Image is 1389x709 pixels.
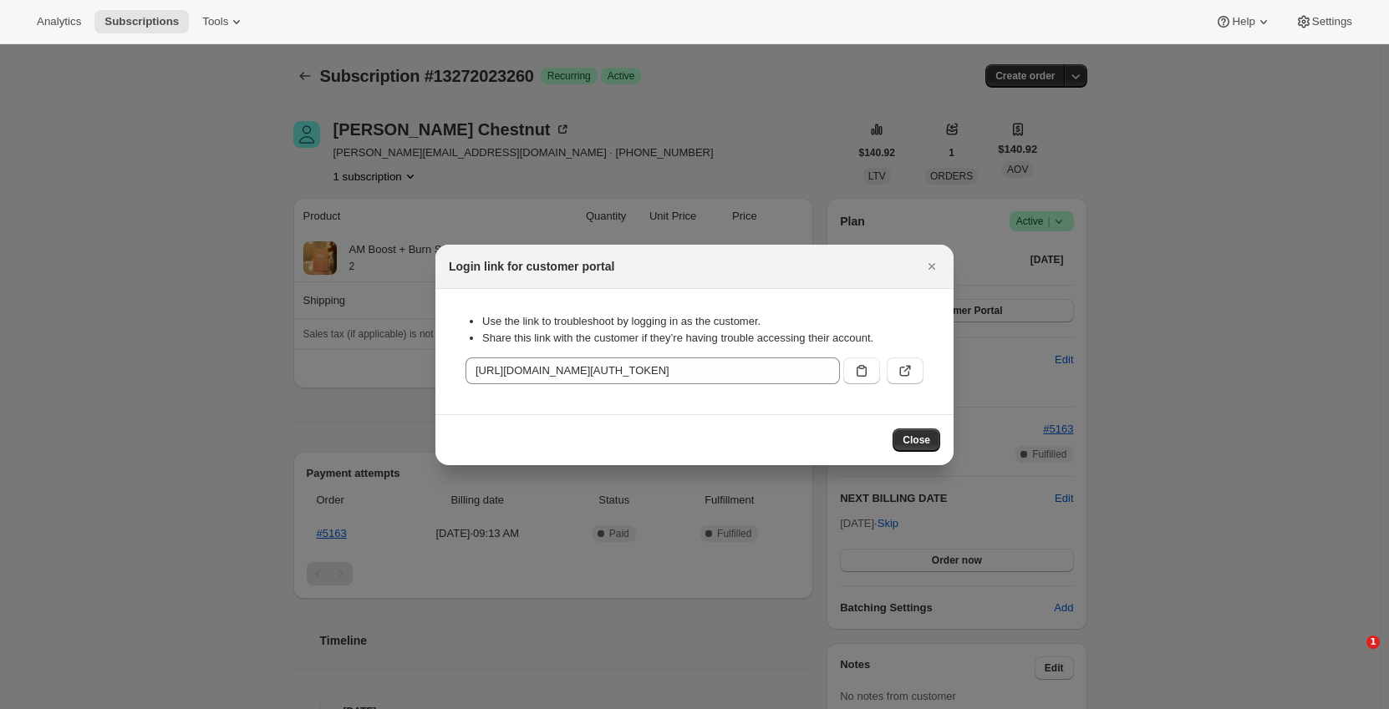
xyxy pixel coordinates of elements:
span: Tools [202,15,228,28]
span: 1 [1366,636,1380,649]
button: Close [893,428,940,452]
li: Use the link to troubleshoot by logging in as the customer. [482,313,923,330]
button: Tools [192,10,255,33]
span: Settings [1312,15,1352,28]
iframe: Intercom live chat [1332,636,1372,676]
h2: Login link for customer portal [449,258,614,275]
span: Help [1232,15,1254,28]
span: Close [903,433,930,447]
button: Help [1205,10,1281,33]
button: Subscriptions [94,10,189,33]
li: Share this link with the customer if they’re having trouble accessing their account. [482,330,923,347]
span: Analytics [37,15,81,28]
span: Subscriptions [104,15,179,28]
button: Settings [1285,10,1362,33]
button: Analytics [27,10,91,33]
button: Close [920,255,944,278]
